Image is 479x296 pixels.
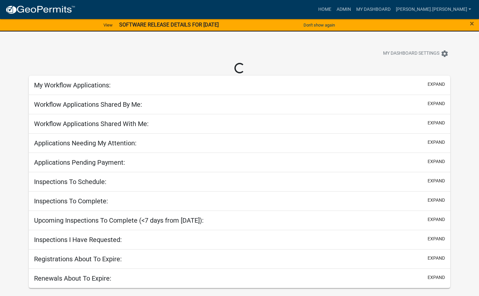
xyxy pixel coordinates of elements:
strong: SOFTWARE RELEASE DETAILS FOR [DATE] [119,22,219,28]
button: expand [428,255,445,262]
span: × [470,19,474,28]
h5: My Workflow Applications: [34,81,111,89]
span: My Dashboard Settings [383,50,439,58]
h5: Applications Pending Payment: [34,158,125,166]
button: expand [428,100,445,107]
h5: Inspections To Complete: [34,197,108,205]
button: Close [470,20,474,28]
button: expand [428,139,445,146]
button: expand [428,81,445,88]
a: My Dashboard [354,3,393,16]
h5: Registrations About To Expire: [34,255,122,263]
i: settings [441,50,449,58]
h5: Applications Needing My Attention: [34,139,137,147]
h5: Workflow Applications Shared With Me: [34,120,149,128]
button: expand [428,120,445,126]
a: Admin [334,3,354,16]
button: expand [428,158,445,165]
button: My Dashboard Settingssettings [378,47,454,60]
button: Don't show again [301,20,338,30]
h5: Inspections I Have Requested: [34,236,122,244]
button: expand [428,235,445,242]
button: expand [428,177,445,184]
h5: Renewals About To Expire: [34,274,111,282]
h5: Inspections To Schedule: [34,178,106,186]
button: expand [428,274,445,281]
a: View [101,20,115,30]
h5: Workflow Applications Shared By Me: [34,101,142,108]
button: expand [428,197,445,204]
button: expand [428,216,445,223]
h5: Upcoming Inspections To Complete (<7 days from [DATE]): [34,216,204,224]
a: [PERSON_NAME].[PERSON_NAME] [393,3,474,16]
a: Home [316,3,334,16]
